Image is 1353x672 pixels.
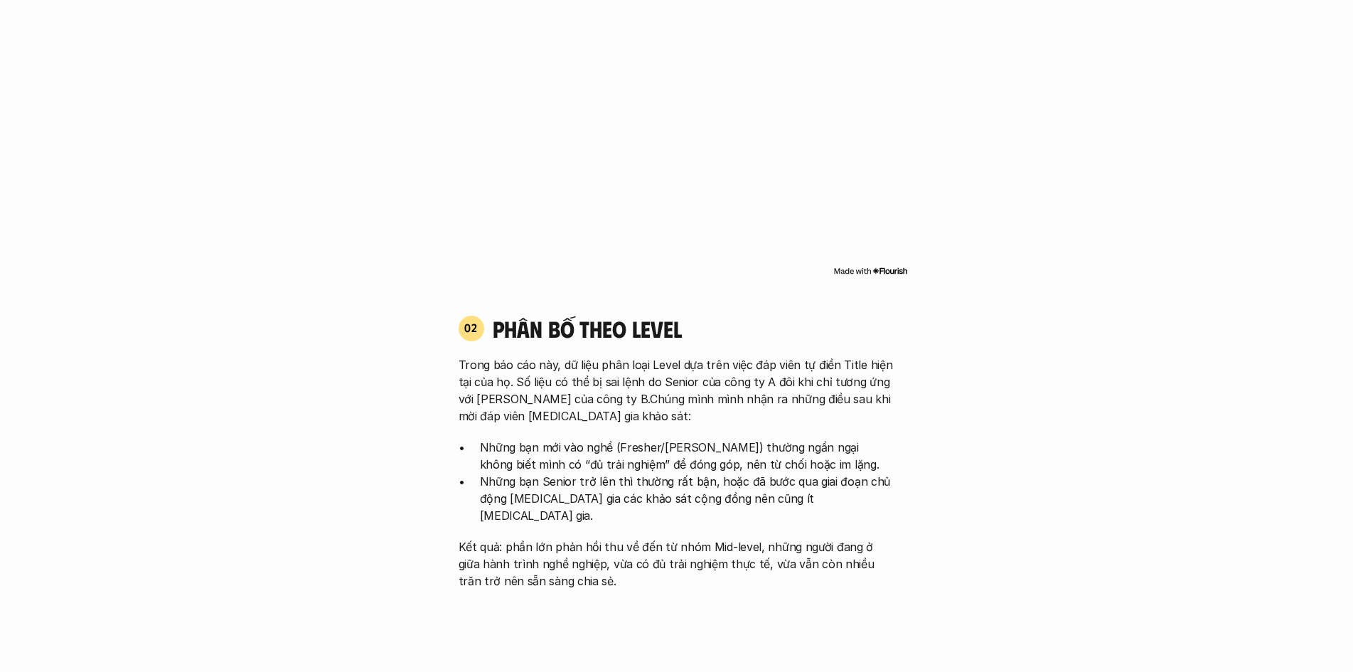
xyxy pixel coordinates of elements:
[459,538,895,590] p: Kết quả: phần lớn phản hồi thu về đến từ nhóm Mid-level, những người đang ở giữa hành trình nghề ...
[833,265,908,277] img: Made with Flourish
[480,439,895,473] p: Những bạn mới vào nghề (Fresher/[PERSON_NAME]) thường ngần ngại không biết mình có “đủ trải nghiệ...
[493,315,895,342] h4: phân bố theo Level
[459,356,895,425] p: Trong báo cáo này, dữ liệu phân loại Level dựa trên việc đáp viên tự điền Title hiện tại của họ. ...
[480,473,895,524] p: Những bạn Senior trở lên thì thường rất bận, hoặc đã bước qua giai đoạn chủ động [MEDICAL_DATA] g...
[464,322,478,334] p: 02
